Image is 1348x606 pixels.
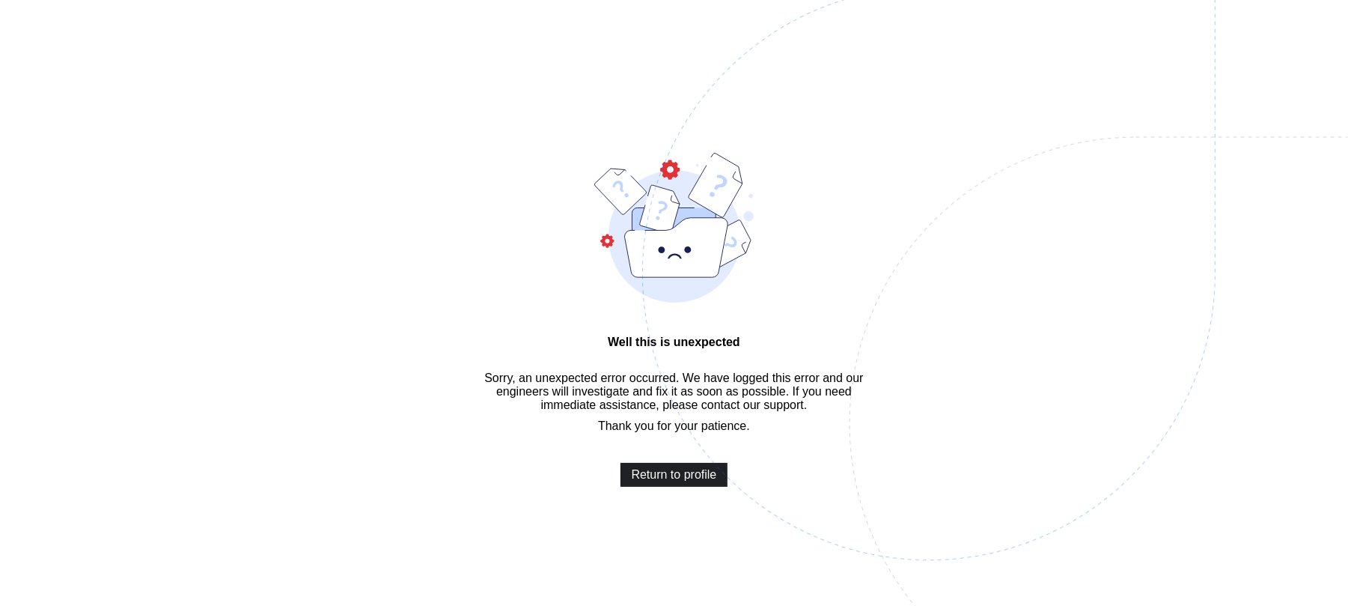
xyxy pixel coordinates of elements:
img: error-bound.9d27ae2af7d8ffd69f21ced9f822e0fd.svg [594,153,754,303]
span: Well this is unexpected [472,336,876,349]
span: Thank you for your patience. [598,419,750,432]
span: Return to profile [632,468,717,482]
span: Sorry, an unexpected error occurred. We have logged this error and our engineers will investigate... [472,372,876,412]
